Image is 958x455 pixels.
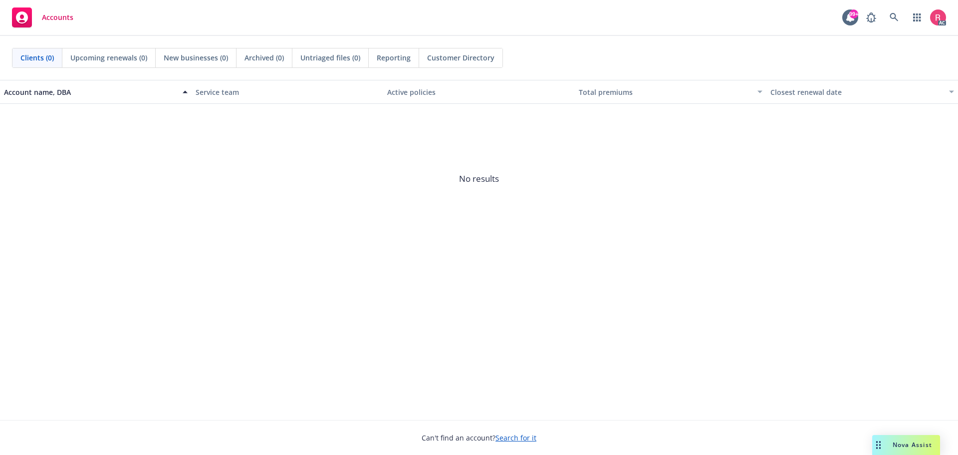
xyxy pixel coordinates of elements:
[893,441,932,449] span: Nova Assist
[377,52,411,63] span: Reporting
[42,13,73,21] span: Accounts
[422,433,536,443] span: Can't find an account?
[872,435,885,455] div: Drag to move
[164,52,228,63] span: New businesses (0)
[383,80,575,104] button: Active policies
[196,87,379,97] div: Service team
[300,52,360,63] span: Untriaged files (0)
[387,87,571,97] div: Active policies
[244,52,284,63] span: Archived (0)
[575,80,766,104] button: Total premiums
[884,7,904,27] a: Search
[849,9,858,18] div: 99+
[872,435,940,455] button: Nova Assist
[907,7,927,27] a: Switch app
[427,52,494,63] span: Customer Directory
[70,52,147,63] span: Upcoming renewals (0)
[4,87,177,97] div: Account name, DBA
[495,433,536,443] a: Search for it
[770,87,943,97] div: Closest renewal date
[20,52,54,63] span: Clients (0)
[579,87,751,97] div: Total premiums
[930,9,946,25] img: photo
[766,80,958,104] button: Closest renewal date
[861,7,881,27] a: Report a Bug
[8,3,77,31] a: Accounts
[192,80,383,104] button: Service team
